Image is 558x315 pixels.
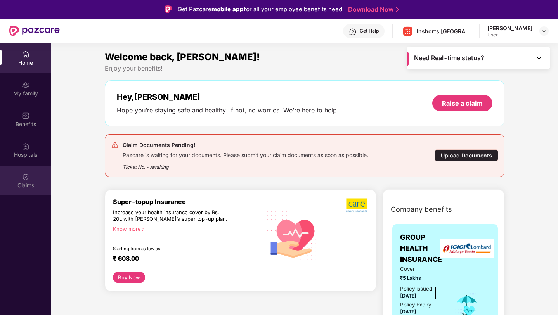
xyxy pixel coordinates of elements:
[400,285,432,293] div: Policy issued
[435,149,498,161] div: Upload Documents
[22,112,29,119] img: svg+xml;base64,PHN2ZyBpZD0iQmVuZWZpdHMiIHhtbG5zPSJodHRwOi8vd3d3LnczLm9yZy8yMDAwL3N2ZyIgd2lkdGg9Ij...
[346,198,368,213] img: b5dec4f62d2307b9de63beb79f102df3.png
[165,5,172,13] img: Logo
[487,32,532,38] div: User
[400,274,444,282] span: ₹5 Lakhs
[262,202,326,267] img: svg+xml;base64,PHN2ZyB4bWxucz0iaHR0cDovL3d3dy53My5vcmcvMjAwMC9zdmciIHhtbG5zOnhsaW5rPSJodHRwOi8vd3...
[113,198,262,206] div: Super-topup Insurance
[22,81,29,89] img: svg+xml;base64,PHN2ZyB3aWR0aD0iMjAiIGhlaWdodD0iMjAiIHZpZXdCb3g9IjAgMCAyMCAyMCIgZmlsbD0ibm9uZSIgeG...
[22,173,29,181] img: svg+xml;base64,PHN2ZyBpZD0iQ2xhaW0iIHhtbG5zPSJodHRwOi8vd3d3LnczLm9yZy8yMDAwL3N2ZyIgd2lkdGg9IjIwIi...
[123,140,368,150] div: Claim Documents Pending!
[22,50,29,58] img: svg+xml;base64,PHN2ZyBpZD0iSG9tZSIgeG1sbnM9Imh0dHA6Ly93d3cudzMub3JnLzIwMDAvc3ZnIiB3aWR0aD0iMjAiIG...
[400,265,444,273] span: Cover
[111,141,119,149] img: svg+xml;base64,PHN2ZyB4bWxucz0iaHR0cDovL3d3dy53My5vcmcvMjAwMC9zdmciIHdpZHRoPSIyNCIgaGVpZ2h0PSIyNC...
[396,5,399,14] img: Stroke
[113,246,229,251] div: Starting from as low as
[442,99,483,107] div: Raise a claim
[535,54,543,62] img: Toggle Icon
[391,204,452,215] span: Company benefits
[117,92,339,102] div: Hey, [PERSON_NAME]
[400,309,416,315] span: [DATE]
[541,28,547,34] img: svg+xml;base64,PHN2ZyBpZD0iRHJvcGRvd24tMzJ4MzIiIHhtbG5zPSJodHRwOi8vd3d3LnczLm9yZy8yMDAwL3N2ZyIgd2...
[417,28,471,35] div: Inshorts [GEOGRAPHIC_DATA] Advertising And Services Private Limited
[349,28,357,36] img: svg+xml;base64,PHN2ZyBpZD0iSGVscC0zMngzMiIgeG1sbnM9Imh0dHA6Ly93d3cudzMub3JnLzIwMDAvc3ZnIiB3aWR0aD...
[211,5,244,13] strong: mobile app
[105,51,260,62] span: Welcome back, [PERSON_NAME]!
[22,142,29,150] img: svg+xml;base64,PHN2ZyBpZD0iSG9zcGl0YWxzIiB4bWxucz0iaHR0cDovL3d3dy53My5vcmcvMjAwMC9zdmciIHdpZHRoPS...
[360,28,379,34] div: Get Help
[113,272,145,283] button: Buy Now
[400,232,444,265] span: GROUP HEALTH INSURANCE
[440,239,494,258] img: insurerLogo
[487,24,532,32] div: [PERSON_NAME]
[113,226,257,231] div: Know more
[105,64,505,73] div: Enjoy your benefits!
[113,254,254,264] div: ₹ 608.00
[402,26,413,37] img: Inshorts%20Logo.png
[400,301,431,309] div: Policy Expiry
[400,293,416,299] span: [DATE]
[178,5,342,14] div: Get Pazcare for all your employee benefits need
[117,106,339,114] div: Hope you’re staying safe and healthy. If not, no worries. We’re here to help.
[113,209,229,223] div: Increase your health insurance cover by Rs. 20L with [PERSON_NAME]’s super top-up plan.
[414,54,484,62] span: Need Real-time status?
[123,150,368,159] div: Pazcare is waiting for your documents. Please submit your claim documents as soon as possible.
[123,159,368,171] div: Ticket No. - Awaiting
[141,227,145,232] span: right
[9,26,60,36] img: New Pazcare Logo
[348,5,397,14] a: Download Now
